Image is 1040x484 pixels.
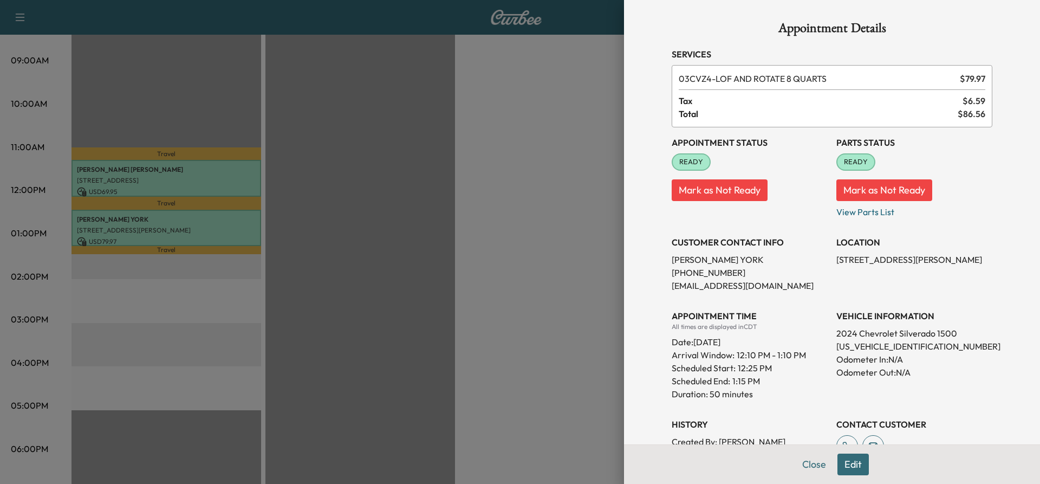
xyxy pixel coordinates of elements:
h3: VEHICLE INFORMATION [836,309,992,322]
h1: Appointment Details [672,22,992,39]
button: Edit [837,454,869,475]
button: Mark as Not Ready [836,179,932,201]
span: $ 86.56 [958,107,985,120]
button: Mark as Not Ready [672,179,768,201]
p: Scheduled End: [672,375,730,388]
p: Created By : [PERSON_NAME] [672,435,828,448]
h3: LOCATION [836,236,992,249]
p: Scheduled Start: [672,362,736,375]
p: 12:25 PM [738,362,772,375]
h3: History [672,418,828,431]
p: Odometer In: N/A [836,353,992,366]
span: Tax [679,94,963,107]
h3: Appointment Status [672,136,828,149]
p: [EMAIL_ADDRESS][DOMAIN_NAME] [672,279,828,292]
h3: Services [672,48,992,61]
p: [US_VEHICLE_IDENTIFICATION_NUMBER] [836,340,992,353]
p: 1:15 PM [732,375,760,388]
button: Close [795,454,833,475]
h3: APPOINTMENT TIME [672,309,828,322]
span: $ 6.59 [963,94,985,107]
p: Arrival Window: [672,349,828,362]
p: View Parts List [836,201,992,218]
h3: CONTACT CUSTOMER [836,418,992,431]
h3: Parts Status [836,136,992,149]
div: All times are displayed in CDT [672,322,828,331]
p: [PHONE_NUMBER] [672,266,828,279]
p: 2024 Chevrolet Silverado 1500 [836,327,992,340]
p: [PERSON_NAME] YORK [672,253,828,266]
h3: CUSTOMER CONTACT INFO [672,236,828,249]
span: Total [679,107,958,120]
span: $ 79.97 [960,72,985,85]
span: 12:10 PM - 1:10 PM [737,349,806,362]
p: [STREET_ADDRESS][PERSON_NAME] [836,253,992,266]
span: READY [837,157,874,167]
span: READY [673,157,710,167]
p: Odometer Out: N/A [836,366,992,379]
p: Duration: 50 minutes [672,388,828,401]
span: LOF AND ROTATE 8 QUARTS [679,72,955,85]
div: Date: [DATE] [672,331,828,349]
